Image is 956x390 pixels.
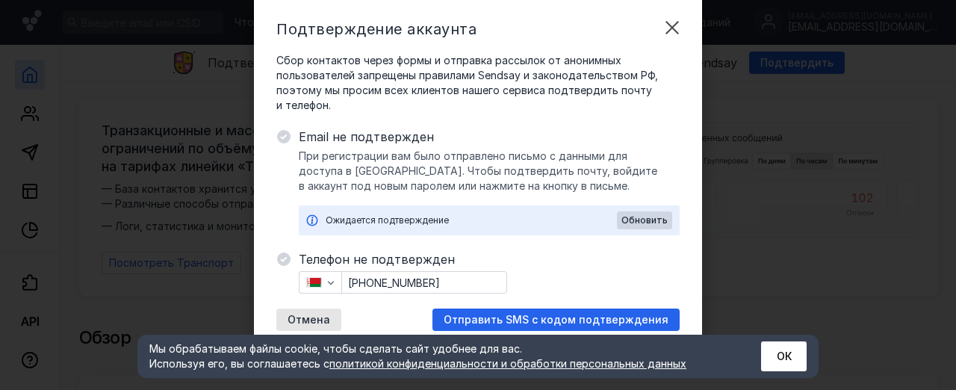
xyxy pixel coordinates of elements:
span: Отправить SMS с кодом подтверждения [444,314,668,326]
button: ОК [761,341,807,371]
button: Обновить [617,211,672,229]
span: Email не подтвержден [299,128,680,146]
div: Ожидается подтверждение [326,213,617,228]
span: При регистрации вам было отправлено письмо с данными для доступа в [GEOGRAPHIC_DATA]. Чтобы подтв... [299,149,680,194]
span: Подтверждение аккаунта [276,20,477,38]
span: Обновить [621,215,668,226]
button: Отмена [276,309,341,331]
span: Сбор контактов через формы и отправка рассылок от анонимных пользователей запрещены правилами Sen... [276,53,680,113]
a: политикой конфиденциальности и обработки персональных данных [329,357,686,370]
button: Отправить SMS с кодом подтверждения [432,309,680,331]
div: Мы обрабатываем файлы cookie, чтобы сделать сайт удобнее для вас. Используя его, вы соглашаетесь c [149,341,724,371]
span: Отмена [288,314,330,326]
span: Телефон не подтвержден [299,250,680,268]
